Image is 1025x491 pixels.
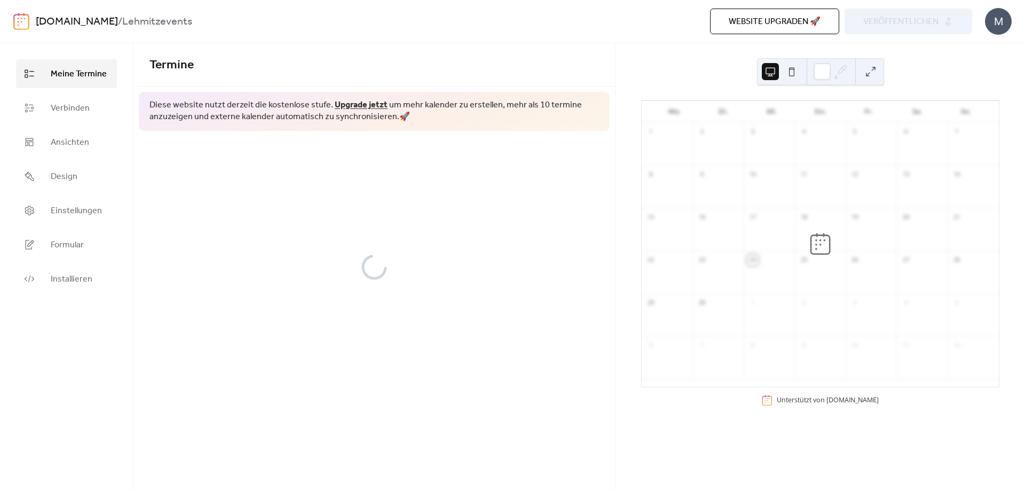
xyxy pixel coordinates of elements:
a: Verbinden [16,93,117,122]
span: Website upgraden 🚀 [729,15,821,28]
div: 29 [645,297,657,309]
div: 28 [951,254,963,266]
span: Diese website nutzt derzeit die kostenlose stufe. um mehr kalender zu erstellen, mehr als 10 term... [149,99,599,123]
div: 23 [696,254,708,266]
div: 2 [696,126,708,138]
div: 5 [849,126,861,138]
div: 13 [900,169,912,181]
a: Formular [16,230,117,259]
a: Upgrade jetzt [335,97,388,113]
span: Termine [149,53,194,77]
div: 4 [798,126,810,138]
div: 6 [645,340,657,352]
span: Verbinden [51,102,90,115]
div: Do. [796,101,845,122]
div: 22 [645,254,657,266]
div: 1 [645,126,657,138]
div: 18 [798,212,810,223]
span: Installieren [51,273,92,286]
div: 1 [747,297,759,309]
div: Mi. [747,101,796,122]
div: 7 [696,340,708,352]
img: logo [13,13,29,30]
div: Mo. [650,101,699,122]
div: 14 [951,169,963,181]
a: [DOMAIN_NAME] [36,12,118,32]
button: Website upgraden 🚀 [710,9,839,34]
div: 20 [900,212,912,223]
div: Fr. [845,101,893,122]
div: 19 [849,212,861,223]
div: 4 [900,297,912,309]
div: 16 [696,212,708,223]
span: Ansichten [51,136,89,149]
div: 27 [900,254,912,266]
div: 12 [849,169,861,181]
span: Einstellungen [51,205,102,217]
span: Meine Termine [51,68,107,81]
div: So. [942,101,990,122]
div: 17 [747,212,759,223]
div: 9 [696,169,708,181]
div: Di. [699,101,747,122]
div: 30 [696,297,708,309]
div: M [985,8,1012,35]
div: 21 [951,212,963,223]
b: Lehmitzevents [122,12,192,32]
div: 6 [900,126,912,138]
span: Formular [51,239,84,252]
div: Unterstützt von [777,395,879,404]
a: Meine Termine [16,59,117,88]
div: Sa. [893,101,942,122]
a: Einstellungen [16,196,117,225]
div: 11 [798,169,810,181]
div: 3 [747,126,759,138]
div: 7 [951,126,963,138]
div: 3 [849,297,861,309]
div: 10 [849,340,861,352]
div: 15 [645,212,657,223]
div: 9 [798,340,810,352]
div: 12 [951,340,963,352]
div: 5 [951,297,963,309]
div: 8 [747,340,759,352]
a: Ansichten [16,128,117,157]
div: 8 [645,169,657,181]
div: 10 [747,169,759,181]
div: 25 [798,254,810,266]
div: 11 [900,340,912,352]
a: Design [16,162,117,191]
div: 26 [849,254,861,266]
div: 2 [798,297,810,309]
div: 24 [747,254,759,266]
span: Design [51,170,77,183]
a: Installieren [16,264,117,293]
b: / [118,12,122,32]
a: [DOMAIN_NAME] [826,395,879,404]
